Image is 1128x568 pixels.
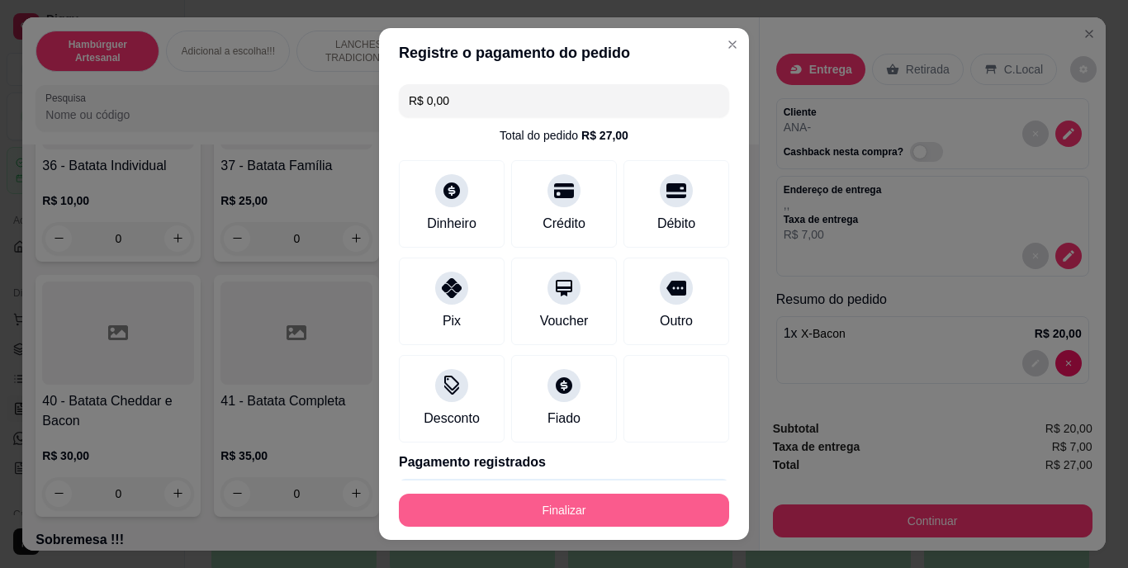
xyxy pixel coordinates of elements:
div: Dinheiro [427,214,476,234]
button: Finalizar [399,494,729,527]
div: Desconto [424,409,480,428]
div: Outro [660,311,693,331]
header: Registre o pagamento do pedido [379,28,749,78]
div: R$ 27,00 [581,127,628,144]
div: Débito [657,214,695,234]
button: Close [719,31,746,58]
div: Crédito [543,214,585,234]
input: Ex.: hambúrguer de cordeiro [409,84,719,117]
p: Pagamento registrados [399,452,729,472]
div: Voucher [540,311,589,331]
div: Fiado [547,409,581,428]
div: Total do pedido [500,127,628,144]
div: Pix [443,311,461,331]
